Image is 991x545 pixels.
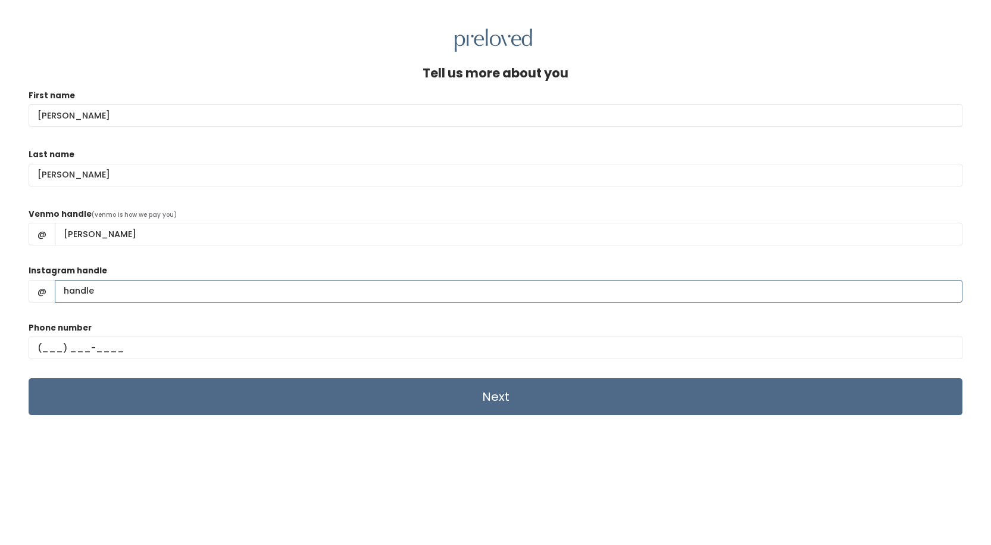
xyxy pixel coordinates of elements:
label: Last name [29,149,74,161]
input: handle [55,280,962,303]
span: (venmo is how we pay you) [92,210,177,219]
label: Instagram handle [29,265,107,277]
input: Next [29,378,962,415]
img: preloved logo [455,29,532,52]
span: @ [29,280,55,303]
label: Phone number [29,322,92,334]
span: @ [29,223,55,245]
input: handle [55,223,962,245]
input: (___) ___-____ [29,337,962,359]
h4: Tell us more about you [423,66,568,80]
label: Venmo handle [29,208,92,220]
label: First name [29,90,75,102]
